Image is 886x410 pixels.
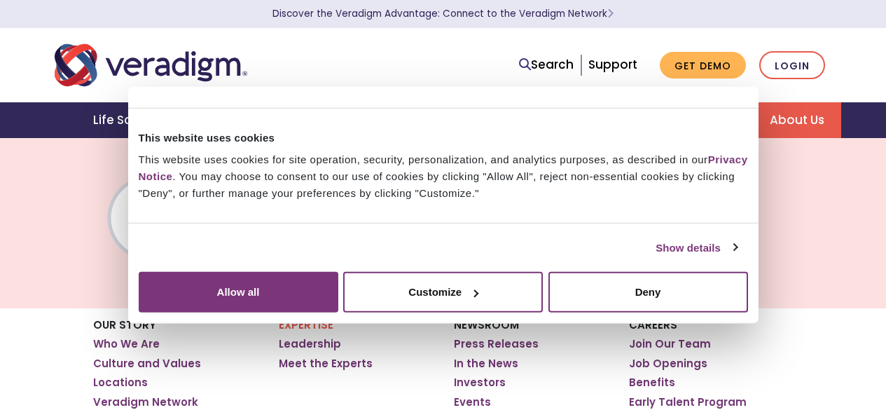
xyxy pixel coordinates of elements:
a: Login [759,51,825,80]
a: Culture and Values [93,357,201,371]
div: This website uses cookies for site operation, security, personalization, and analytics purposes, ... [139,151,748,202]
a: Early Talent Program [629,395,747,409]
a: Veradigm Network [93,395,198,409]
a: Discover the Veradigm Advantage: Connect to the Veradigm NetworkLearn More [272,7,614,20]
a: Leadership [279,337,341,351]
a: Locations [93,376,148,390]
button: Deny [548,272,748,313]
a: Press Releases [454,337,539,351]
a: Job Openings [629,357,707,371]
a: Events [454,395,491,409]
a: Support [588,56,637,73]
a: In the News [454,357,518,371]
a: Show details [656,239,737,256]
a: Join Our Team [629,337,711,351]
a: Search [519,55,574,74]
a: About Us [753,102,841,138]
a: Life Sciences [76,102,193,138]
a: Benefits [629,376,675,390]
a: Who We Are [93,337,160,351]
a: Get Demo [660,52,746,79]
img: Veradigm logo [55,42,247,88]
button: Customize [343,272,543,313]
span: Learn More [607,7,614,20]
div: This website uses cookies [139,129,748,146]
a: Investors [454,376,506,390]
a: Privacy Notice [139,153,748,182]
a: Meet the Experts [279,357,373,371]
button: Allow all [139,272,338,313]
